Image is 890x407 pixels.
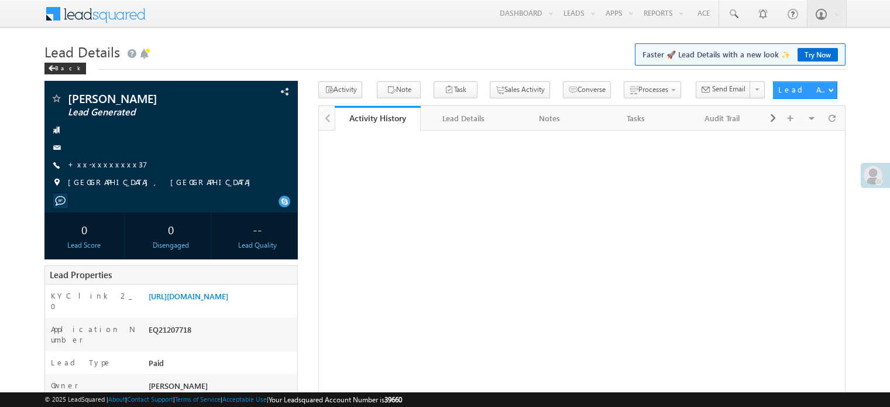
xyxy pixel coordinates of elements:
span: 39660 [384,395,402,404]
span: [PERSON_NAME] [68,93,225,104]
button: Converse [563,81,611,98]
a: Terms of Service [175,395,221,403]
a: Lead Details [421,106,507,131]
a: About [108,395,125,403]
div: Audit Trail [689,111,755,125]
div: 0 [47,218,121,240]
a: [URL][DOMAIN_NAME] [149,291,228,301]
a: Activity History [335,106,421,131]
div: Lead Quality [221,240,294,251]
div: Paid [146,357,297,374]
a: Try Now [798,48,838,61]
span: © 2025 LeadSquared | | | | | [44,394,402,405]
a: Audit Trail [680,106,766,131]
span: Lead Generated [68,107,225,118]
div: Activity History [343,112,412,124]
a: Tasks [593,106,679,131]
button: Note [377,81,421,98]
a: Notes [507,106,593,131]
div: -- [221,218,294,240]
label: Owner [51,380,78,391]
div: Back [44,63,86,74]
button: Sales Activity [490,81,550,98]
span: [PERSON_NAME] [149,381,208,391]
a: +xx-xxxxxxxx37 [68,159,147,169]
div: Notes [517,111,583,125]
button: Lead Actions [773,81,837,99]
a: Acceptable Use [222,395,267,403]
div: Disengaged [134,240,208,251]
span: [GEOGRAPHIC_DATA], [GEOGRAPHIC_DATA] [68,177,256,189]
a: Contact Support [127,395,173,403]
label: KYC link 2_0 [51,290,136,312]
a: Back [44,62,92,72]
label: Application Number [51,324,136,345]
div: Lead Details [430,111,496,125]
div: Lead Actions [778,84,828,95]
span: Faster 🚀 Lead Details with a new look ✨ [642,49,838,60]
button: Processes [624,81,681,98]
span: Processes [638,85,668,94]
span: Your Leadsquared Account Number is [269,395,402,404]
span: Send Email [712,84,745,94]
div: Lead Score [47,240,121,251]
div: EQ21207718 [146,324,297,340]
button: Send Email [696,81,751,98]
button: Activity [318,81,362,98]
button: Task [434,81,477,98]
div: Tasks [603,111,669,125]
label: Lead Type [51,357,112,368]
div: 0 [134,218,208,240]
span: Lead Properties [50,269,112,281]
span: Lead Details [44,42,120,61]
